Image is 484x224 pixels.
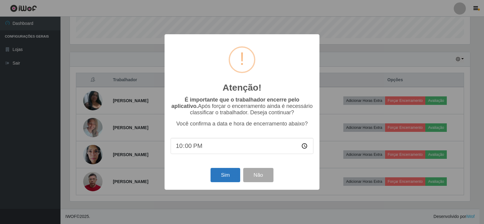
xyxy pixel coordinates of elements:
[171,97,313,116] p: Após forçar o encerramento ainda é necessário classificar o trabalhador. Deseja continuar?
[171,97,299,109] b: É importante que o trabalhador encerre pelo aplicativo.
[211,168,240,182] button: Sim
[223,82,261,93] h2: Atenção!
[243,168,273,182] button: Não
[171,121,313,127] p: Você confirma a data e hora de encerramento abaixo?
